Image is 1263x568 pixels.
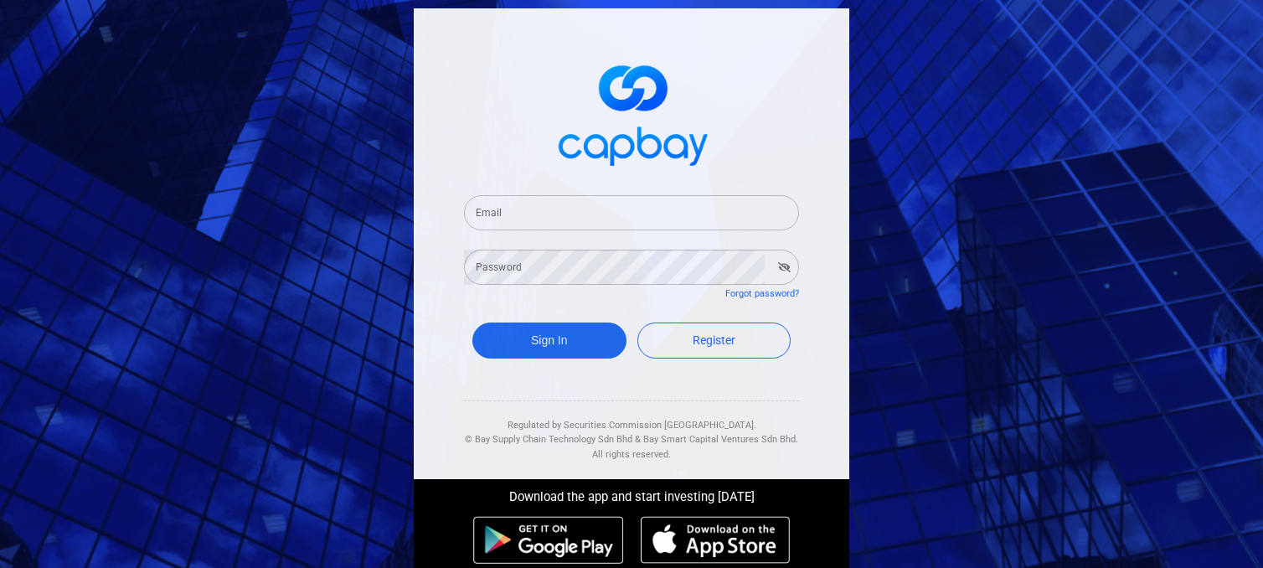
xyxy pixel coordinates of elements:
a: Forgot password? [725,288,799,299]
button: Sign In [472,323,626,359]
span: © Bay Supply Chain Technology Sdn Bhd [465,434,632,445]
span: Register [693,333,735,347]
img: ios [641,516,790,565]
img: logo [548,50,715,175]
div: Regulated by Securities Commission [GEOGRAPHIC_DATA]. & All rights reserved. [464,401,799,462]
img: android [473,516,624,565]
a: Register [637,323,791,359]
span: Bay Smart Capital Ventures Sdn Bhd. [643,434,798,445]
div: Download the app and start investing [DATE] [401,479,862,508]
